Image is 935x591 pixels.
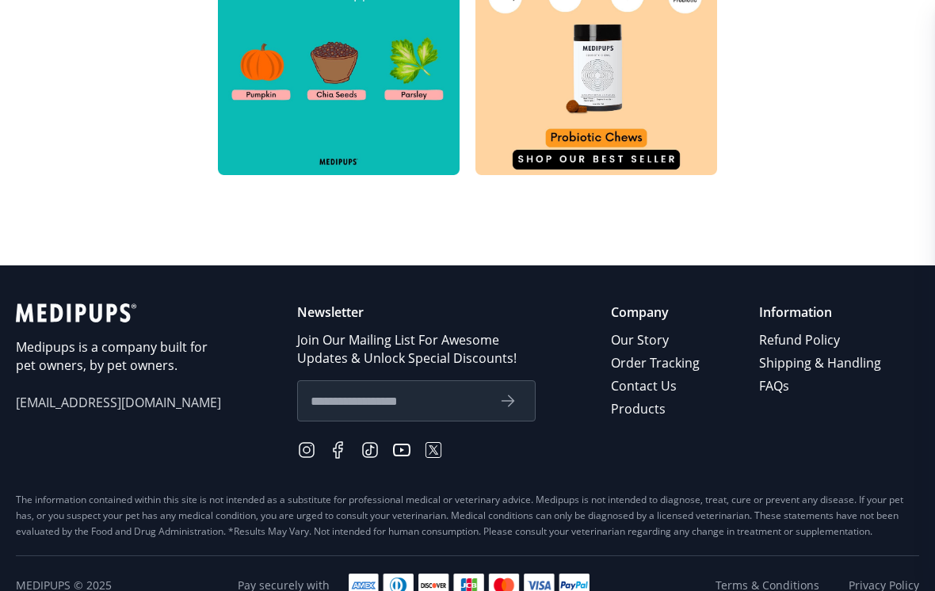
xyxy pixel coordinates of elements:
p: Newsletter [297,303,536,322]
p: Join Our Mailing List For Awesome Updates & Unlock Special Discounts! [297,331,536,368]
a: Contact Us [611,375,702,398]
a: Products [611,398,702,421]
p: Information [759,303,883,322]
a: Order Tracking [611,352,702,375]
span: [EMAIL_ADDRESS][DOMAIN_NAME] [16,394,222,412]
p: Medipups is a company built for pet owners, by pet owners. [16,338,222,375]
a: Our Story [611,329,702,352]
a: FAQs [759,375,883,398]
div: The information contained within this site is not intended as a substitute for professional medic... [16,492,919,540]
a: Shipping & Handling [759,352,883,375]
a: Refund Policy [759,329,883,352]
p: Company [611,303,702,322]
